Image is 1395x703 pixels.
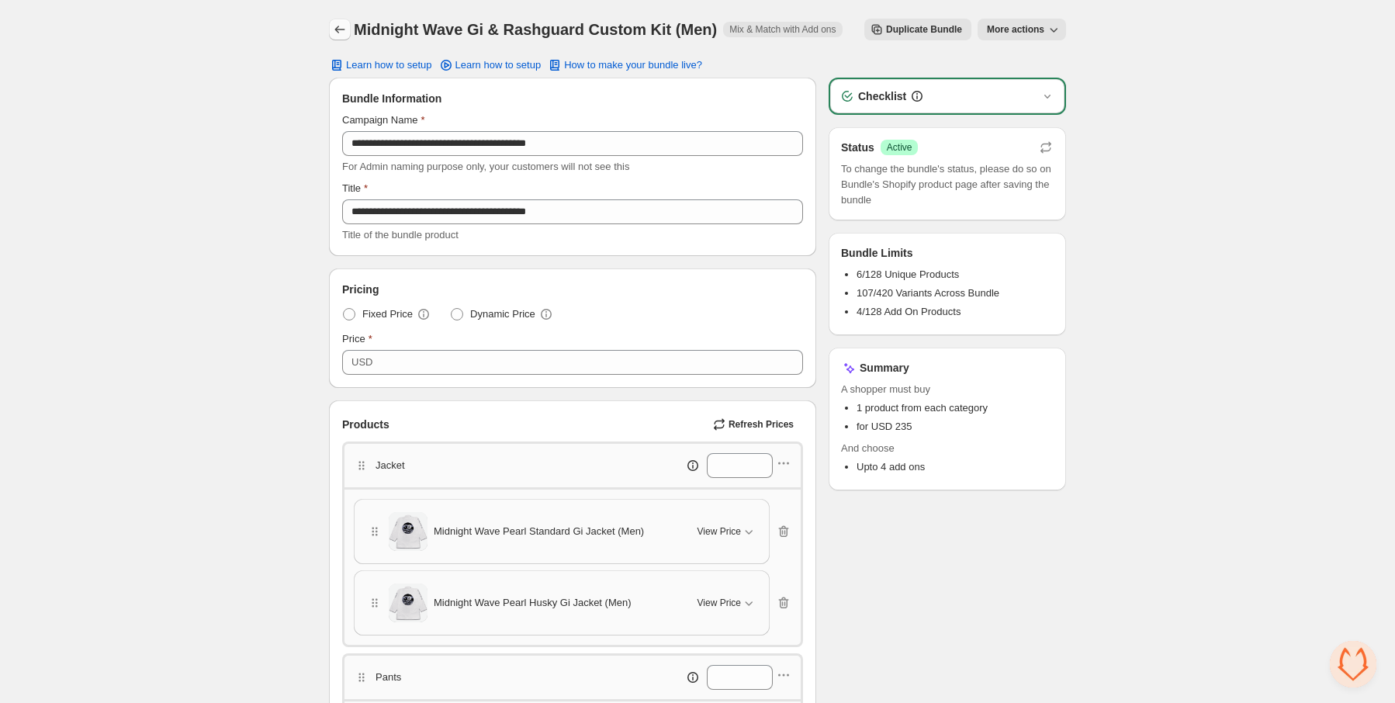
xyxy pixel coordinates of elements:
[729,23,836,36] span: Mix & Match with Add ons
[434,524,644,539] span: Midnight Wave Pearl Standard Gi Jacket (Men)
[342,417,389,432] span: Products
[429,54,551,76] a: Learn how to setup
[841,140,874,155] h3: Status
[342,229,459,241] span: Title of the bundle product
[376,670,401,685] p: Pants
[329,19,351,40] button: Back
[342,113,425,128] label: Campaign Name
[342,161,629,172] span: For Admin naming purpose only, your customers will not see this
[362,306,413,322] span: Fixed Price
[729,418,794,431] span: Refresh Prices
[342,181,368,196] label: Title
[434,595,632,611] span: Midnight Wave Pearl Husky Gi Jacket (Men)
[857,268,959,280] span: 6/128 Unique Products
[351,355,372,370] div: USD
[707,414,803,435] button: Refresh Prices
[538,54,711,76] button: How to make your bundle live?
[841,161,1054,208] span: To change the bundle's status, please do so on Bundle's Shopify product page after saving the bundle
[841,245,913,261] h3: Bundle Limits
[688,519,766,544] button: View Price
[455,59,542,71] span: Learn how to setup
[688,590,766,615] button: View Price
[342,91,441,106] span: Bundle Information
[697,597,741,609] span: View Price
[858,88,906,104] h3: Checklist
[346,59,432,71] span: Learn how to setup
[860,360,909,376] h3: Summary
[857,306,961,317] span: 4/128 Add On Products
[857,400,1054,416] li: 1 product from each category
[376,458,405,473] p: Jacket
[389,579,427,628] img: Midnight Wave Pearl Husky Gi Jacket (Men)
[1330,641,1376,687] a: Open chat
[987,23,1044,36] span: More actions
[470,306,535,322] span: Dynamic Price
[887,141,912,154] span: Active
[841,441,1054,456] span: And choose
[841,382,1054,397] span: A shopper must buy
[886,23,962,36] span: Duplicate Bundle
[342,331,372,347] label: Price
[564,59,702,71] span: How to make your bundle live?
[978,19,1066,40] button: More actions
[857,419,1054,435] li: for USD 235
[857,459,1054,475] li: Upto 4 add ons
[864,19,971,40] button: Duplicate Bundle
[320,54,441,76] button: Learn how to setup
[697,525,741,538] span: View Price
[389,507,427,556] img: Midnight Wave Pearl Standard Gi Jacket (Men)
[857,287,999,299] span: 107/420 Variants Across Bundle
[342,282,379,297] span: Pricing
[354,20,717,39] h1: Midnight Wave Gi & Rashguard Custom Kit (Men)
